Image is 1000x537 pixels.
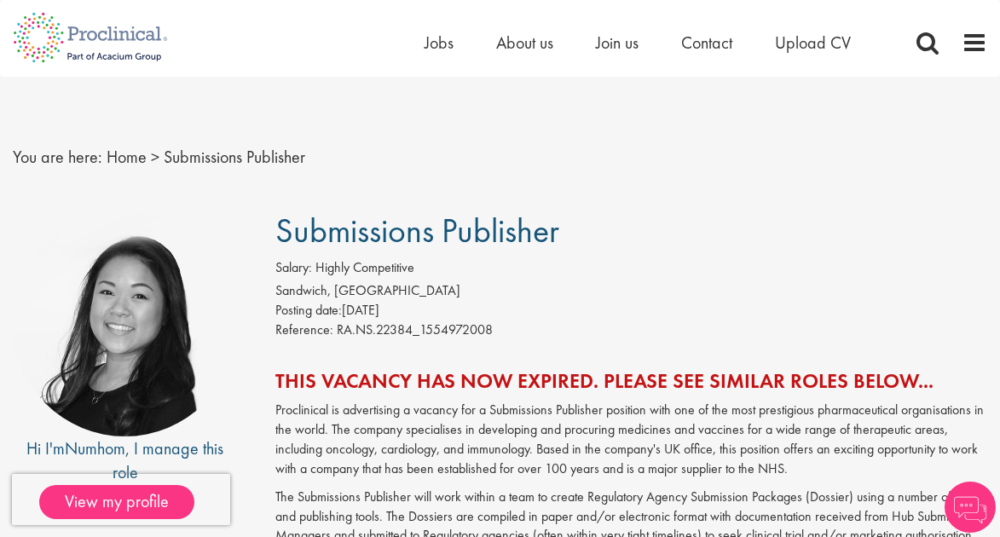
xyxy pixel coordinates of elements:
[775,32,851,54] a: Upload CV
[596,32,639,54] a: Join us
[13,146,102,168] span: You are here:
[275,281,987,301] div: Sandwich, [GEOGRAPHIC_DATA]
[164,146,305,168] span: Submissions Publisher
[945,482,996,533] img: Chatbot
[13,436,237,485] div: Hi I'm , I manage this role
[275,320,333,340] label: Reference:
[337,320,493,338] span: RA.NS.22384_1554972008
[275,209,559,252] span: Submissions Publisher
[151,146,159,168] span: >
[275,301,342,319] span: Posting date:
[315,258,414,276] span: Highly Competitive
[12,474,230,525] iframe: reCAPTCHA
[107,146,147,168] a: breadcrumb link
[275,301,987,320] div: [DATE]
[681,32,732,54] a: Contact
[13,212,237,436] img: imeage of recruiter Numhom Sudsok
[275,370,987,392] h2: This vacancy has now expired. Please see similar roles below...
[425,32,454,54] a: Jobs
[496,32,553,54] a: About us
[275,401,987,478] p: Proclinical is advertising a vacancy for a Submissions Publisher position with one of the most pr...
[65,437,125,459] a: Numhom
[275,258,312,278] label: Salary:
